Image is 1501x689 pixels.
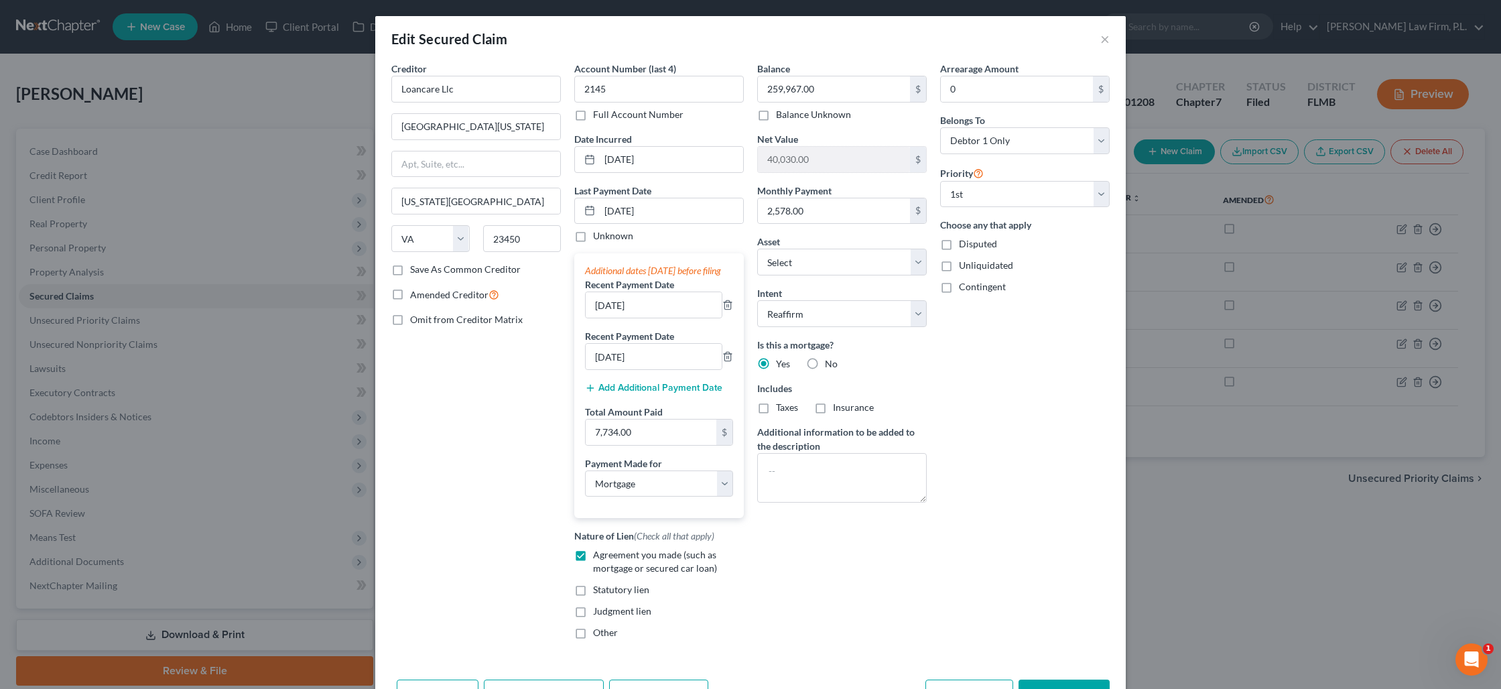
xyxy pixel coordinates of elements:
span: Creditor [391,63,427,74]
input: Enter address... [392,114,560,139]
span: 1 [1483,643,1494,654]
div: Edit Secured Claim [391,29,507,48]
div: $ [910,76,926,102]
span: Insurance [833,401,874,413]
input: XXXX [574,76,744,103]
input: Enter zip... [483,225,562,252]
label: Net Value [757,132,798,146]
span: Unliquidated [959,259,1013,271]
button: Add Additional Payment Date [585,383,722,393]
label: Recent Payment Date [585,329,674,343]
label: Balance [757,62,790,76]
input: -- [586,344,722,369]
label: Save As Common Creditor [410,263,521,276]
div: $ [910,147,926,172]
label: Recent Payment Date [585,277,674,292]
span: Belongs To [940,115,985,126]
input: 0.00 [941,76,1093,102]
span: Asset [757,236,780,247]
label: Includes [757,381,927,395]
input: Search creditor by name... [391,76,561,103]
label: Intent [757,286,782,300]
input: 0.00 [758,198,910,224]
iframe: Intercom live chat [1455,643,1488,676]
label: Priority [940,165,984,181]
label: Arrearage Amount [940,62,1019,76]
label: Total Amount Paid [585,405,663,419]
span: Yes [776,358,790,369]
input: Apt, Suite, etc... [392,151,560,177]
label: Date Incurred [574,132,632,146]
label: Additional information to be added to the description [757,425,927,453]
span: Judgment lien [593,605,651,617]
label: Balance Unknown [776,108,851,121]
span: Taxes [776,401,798,413]
label: Last Payment Date [574,184,651,198]
span: Contingent [959,281,1006,292]
input: Enter city... [392,188,560,214]
label: Is this a mortgage? [757,338,927,352]
input: 0.00 [758,76,910,102]
span: Omit from Creditor Matrix [410,314,523,325]
span: Statutory lien [593,584,649,595]
div: $ [1093,76,1109,102]
span: Disputed [959,238,997,249]
label: Choose any that apply [940,218,1110,232]
span: Other [593,627,618,638]
input: 0.00 [586,420,716,445]
label: Full Account Number [593,108,683,121]
div: $ [910,198,926,224]
label: Unknown [593,229,633,243]
div: $ [716,420,732,445]
span: Agreement you made (such as mortgage or secured car loan) [593,549,717,574]
input: 0.00 [758,147,910,172]
button: × [1100,31,1110,47]
span: (Check all that apply) [634,530,714,542]
input: MM/DD/YYYY [600,198,743,224]
input: MM/DD/YYYY [600,147,743,172]
label: Account Number (last 4) [574,62,676,76]
div: Additional dates [DATE] before filing [585,264,733,277]
span: No [825,358,838,369]
label: Nature of Lien [574,529,714,543]
input: -- [586,292,722,318]
span: Amended Creditor [410,289,488,300]
label: Monthly Payment [757,184,832,198]
label: Payment Made for [585,456,662,471]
